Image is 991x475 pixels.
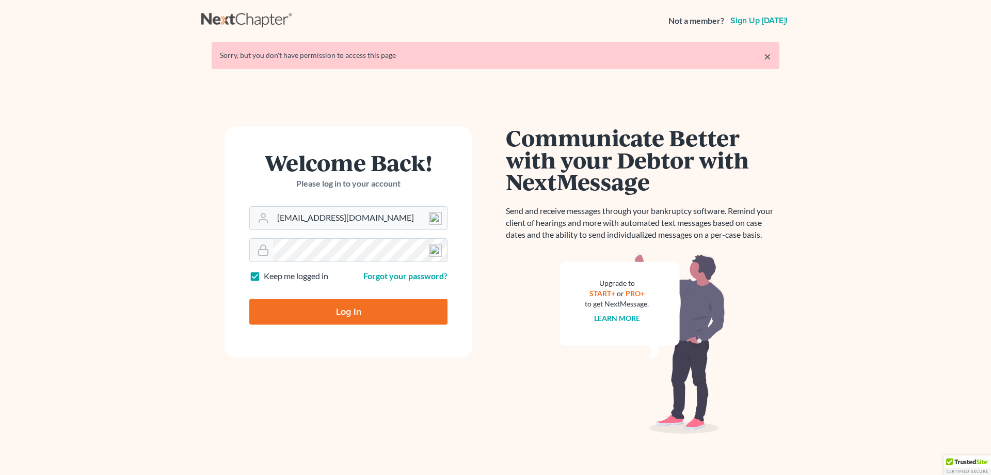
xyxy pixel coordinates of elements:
div: Sorry, but you don't have permission to access this page [220,50,771,60]
label: Keep me logged in [264,270,328,282]
div: to get NextMessage. [585,299,649,309]
div: TrustedSite Certified [944,455,991,475]
a: × [764,50,771,63]
span: or [617,289,624,298]
a: Learn more [594,314,640,323]
a: PRO+ [626,289,645,298]
a: Sign up [DATE]! [728,17,790,25]
a: START+ [589,289,615,298]
a: Forgot your password? [363,271,447,281]
p: Please log in to your account [249,178,447,190]
img: npw-badge-icon-locked.svg [429,212,442,225]
img: npw-badge-icon-locked.svg [429,244,442,257]
div: Upgrade to [585,278,649,288]
input: Log In [249,299,447,325]
strong: Not a member? [668,15,724,27]
img: nextmessage_bg-59042aed3d76b12b5cd301f8e5b87938c9018125f34e5fa2b7a6b67550977c72.svg [560,253,725,434]
p: Send and receive messages through your bankruptcy software. Remind your client of hearings and mo... [506,205,779,241]
input: Email Address [273,207,447,229]
h1: Welcome Back! [249,151,447,174]
h1: Communicate Better with your Debtor with NextMessage [506,127,779,193]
